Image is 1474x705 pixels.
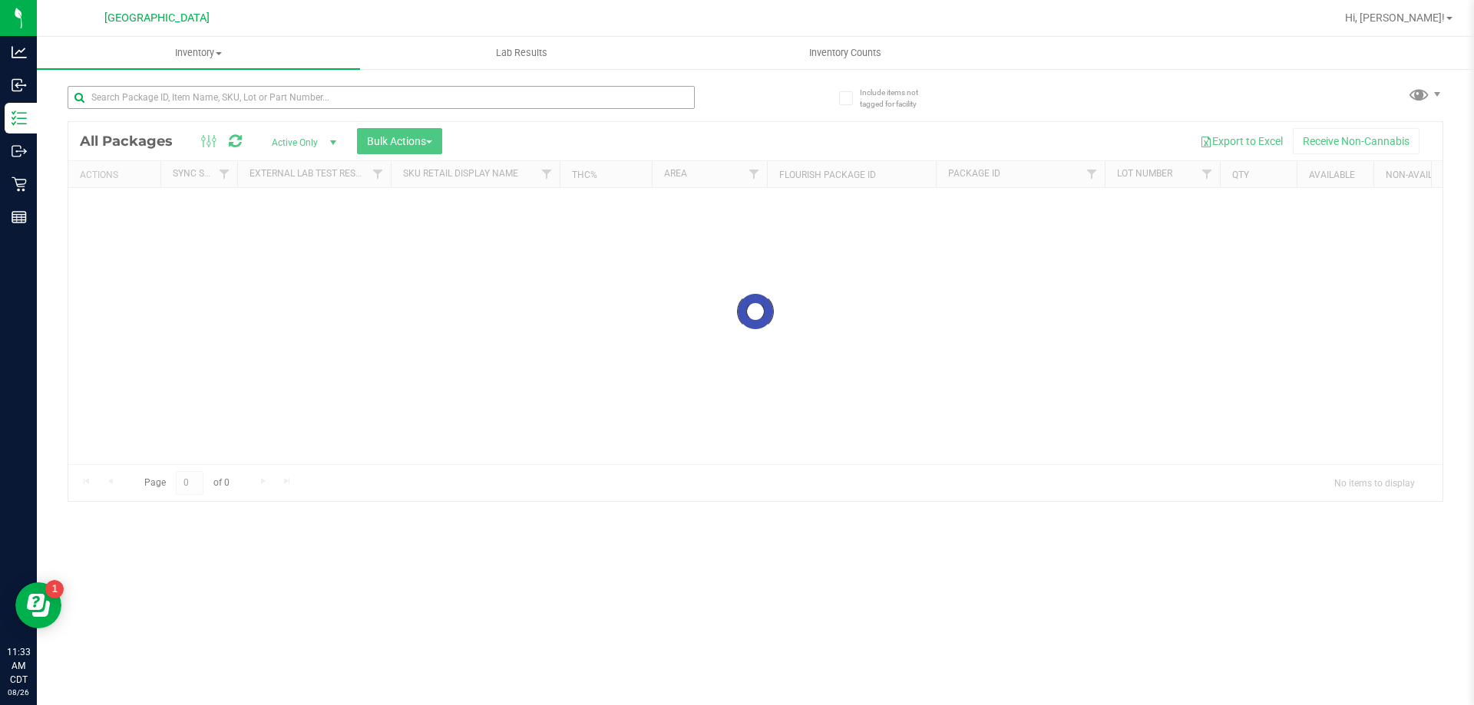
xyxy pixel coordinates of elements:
[475,46,568,60] span: Lab Results
[12,44,27,60] inline-svg: Analytics
[37,46,360,60] span: Inventory
[15,582,61,628] iframe: Resource center
[12,110,27,126] inline-svg: Inventory
[68,86,695,109] input: Search Package ID, Item Name, SKU, Lot or Part Number...
[104,12,210,25] span: [GEOGRAPHIC_DATA]
[860,87,937,110] span: Include items not tagged for facility
[360,37,683,69] a: Lab Results
[12,176,27,192] inline-svg: Retail
[12,209,27,225] inline-svg: Reports
[683,37,1006,69] a: Inventory Counts
[12,77,27,93] inline-svg: Inbound
[12,143,27,159] inline-svg: Outbound
[7,687,30,698] p: 08/26
[1345,12,1445,24] span: Hi, [PERSON_NAME]!
[37,37,360,69] a: Inventory
[788,46,902,60] span: Inventory Counts
[7,645,30,687] p: 11:33 AM CDT
[45,580,64,598] iframe: Resource center unread badge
